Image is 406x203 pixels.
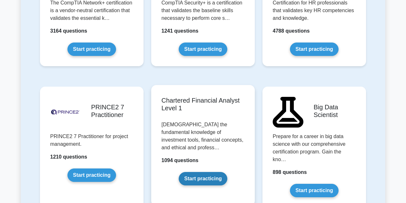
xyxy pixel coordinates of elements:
a: Start practicing [290,184,338,197]
a: Start practicing [290,43,338,56]
a: Start practicing [179,43,227,56]
a: Start practicing [179,172,227,185]
a: Start practicing [67,168,116,182]
a: Start practicing [67,43,116,56]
